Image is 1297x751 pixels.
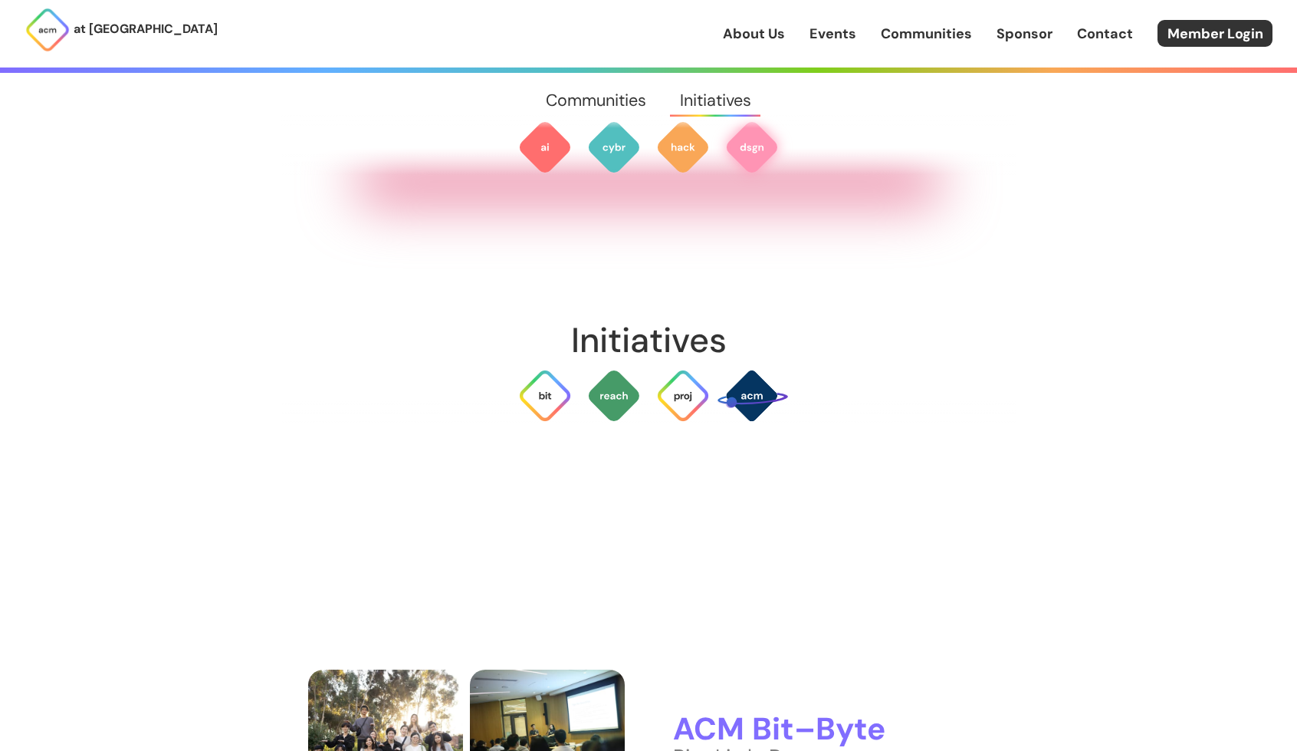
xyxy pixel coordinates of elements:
img: ACM AI [517,120,573,175]
img: ACM Design [724,120,780,175]
img: SPACE [715,359,788,432]
a: Member Login [1157,20,1272,47]
a: About Us [723,24,785,44]
a: Events [809,24,856,44]
img: Bit Byte [517,368,573,423]
a: Communities [881,24,972,44]
a: at [GEOGRAPHIC_DATA] [25,7,218,53]
a: Initiatives [663,73,767,128]
h2: Initiatives [281,313,1016,368]
img: ACM Logo [25,7,71,53]
img: ACM Projects [655,368,711,423]
a: Contact [1077,24,1133,44]
a: Sponsor [997,24,1052,44]
img: ACM Cyber [586,120,642,175]
a: Communities [530,73,663,128]
p: at [GEOGRAPHIC_DATA] [74,19,218,39]
img: ACM Hack [655,120,711,175]
h3: ACM Bit–Byte [673,713,990,747]
img: ACM Outreach [586,368,642,423]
